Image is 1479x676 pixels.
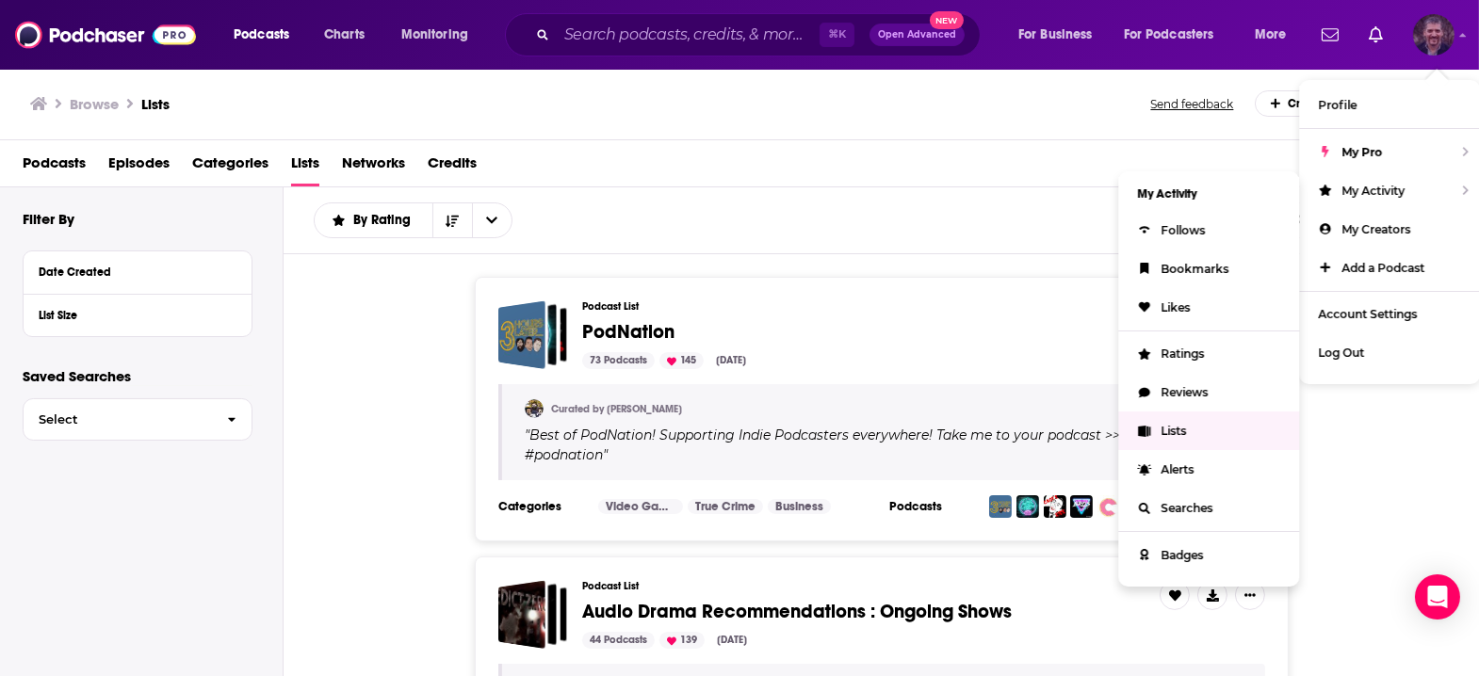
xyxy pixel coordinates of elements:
button: open menu [315,214,432,227]
button: Send feedback [1146,96,1240,112]
h2: Filter By [23,210,74,228]
a: Video Games [598,499,683,514]
span: Profile [1318,98,1357,112]
img: Cold Callers Comedy [1016,495,1039,518]
a: Lists [291,148,319,186]
div: 73 Podcasts [582,352,655,369]
a: True Crime [688,499,763,514]
a: Categories [192,148,268,186]
button: open menu [220,20,314,50]
a: Business [768,499,831,514]
div: [DATE] [709,632,755,649]
div: 44 Podcasts [582,632,655,649]
span: My Pro [1341,145,1382,159]
span: Add a Podcast [1341,261,1424,275]
button: Show profile menu [1413,14,1455,56]
a: PodNation [582,322,674,343]
a: Episodes [108,148,170,186]
span: Monitoring [401,22,468,48]
button: Show More Button [1235,580,1265,610]
div: 145 [659,352,704,369]
button: Select [23,398,252,441]
div: List Size [39,309,224,322]
span: Best of PodNation! Supporting Indie Podcasters everywhere! Take me to your podcast >>> follow #po... [525,427,1172,463]
div: Open Intercom Messenger [1415,574,1460,620]
button: Sort Direction [432,203,472,237]
button: Date Created [39,259,236,282]
span: By Rating [353,214,417,227]
div: Create a List [1255,90,1371,117]
span: Logged in as vincegalloro [1413,14,1455,56]
img: User Profile [1413,14,1455,56]
a: Audio Drama Recommendations : Ongoing Shows [582,602,1012,622]
span: New [930,11,964,29]
a: Networks [342,148,405,186]
img: Super Media Bros Podcast [1070,495,1093,518]
button: open menu [1112,20,1242,50]
span: PodNation [582,320,674,344]
span: More [1255,22,1287,48]
h2: Choose List sort [314,202,512,238]
button: open menu [388,20,493,50]
h3: Categories [498,499,583,514]
button: List Size [39,302,236,326]
p: Saved Searches [23,367,252,385]
span: Log Out [1318,346,1364,360]
span: " " [525,427,1172,463]
h3: Browse [70,95,119,113]
h3: Podcast List [582,580,1145,592]
h3: Podcasts [889,499,974,514]
span: Account Settings [1318,307,1417,321]
button: open menu [472,203,512,237]
div: Date Created [39,266,224,279]
a: Audio Drama Recommendations : Ongoing Shows [498,580,567,649]
span: My Creators [1341,222,1410,236]
button: Open AdvancedNew [870,24,965,46]
div: [DATE] [708,352,754,369]
a: Curated by [PERSON_NAME] [551,403,682,415]
input: Search podcasts, credits, & more... [557,20,820,50]
span: Open Advanced [878,30,956,40]
span: Select [24,413,212,426]
span: Charts [324,22,365,48]
img: Podchaser - Follow, Share and Rate Podcasts [15,17,196,53]
div: Search podcasts, credits, & more... [523,13,999,56]
img: Eat Crime [1097,495,1120,518]
span: For Business [1018,22,1093,48]
div: 139 [659,632,705,649]
a: Charts [312,20,376,50]
img: Alex3HL [525,399,544,418]
a: Show notifications dropdown [1314,19,1346,51]
span: For Podcasters [1124,22,1214,48]
a: Podcasts [23,148,86,186]
a: Credits [428,148,477,186]
a: PodNation [498,300,567,369]
img: Cage's Kiss: The Nicolas Cage Podcast [1044,495,1066,518]
img: 3 Hours Later [989,495,1012,518]
a: Lists [141,95,170,113]
span: My Activity [1341,184,1405,198]
span: ⌘ K [820,23,854,47]
span: Audio Drama Recommendations : Ongoing Shows [582,600,1012,623]
button: open menu [1242,20,1310,50]
span: Podcasts [234,22,289,48]
a: Show notifications dropdown [1361,19,1390,51]
button: open menu [1005,20,1116,50]
h3: Podcast List [582,300,1145,313]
